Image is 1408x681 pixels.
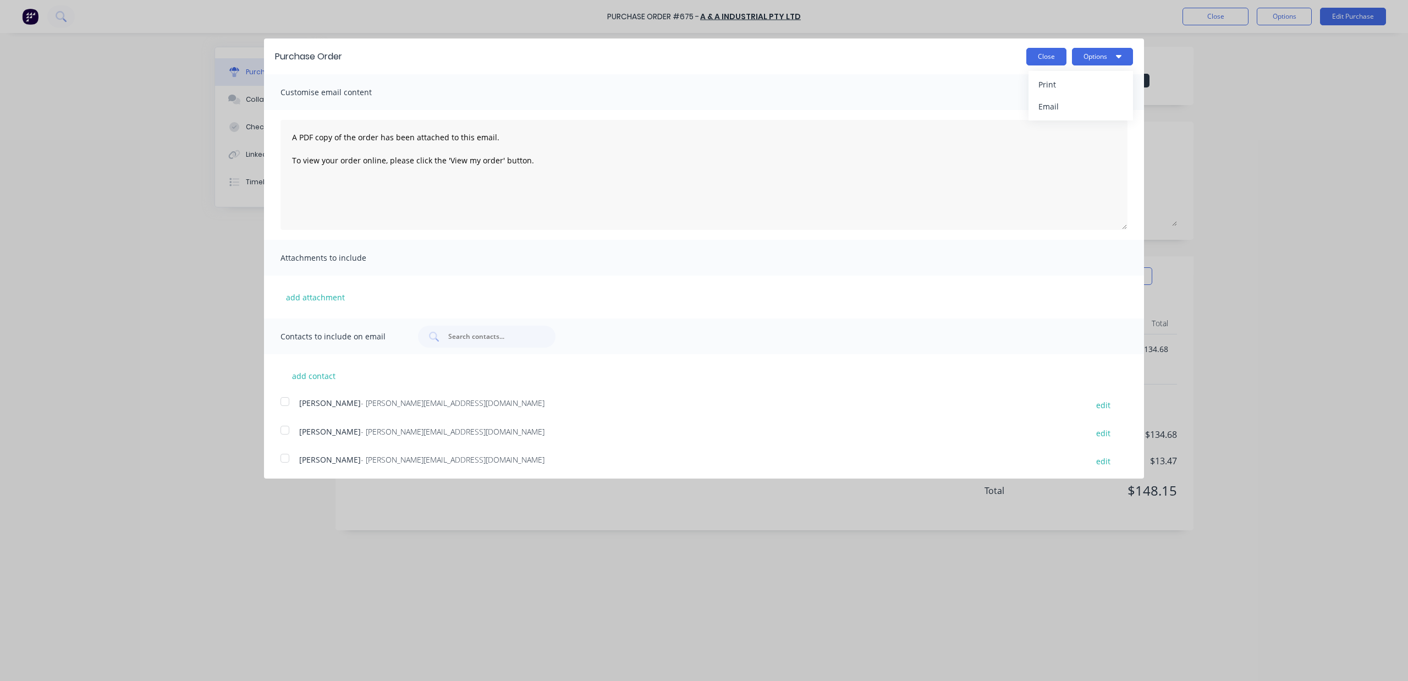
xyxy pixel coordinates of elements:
div: Purchase Order [275,50,342,63]
span: Customise email content [280,85,402,100]
button: Email [1028,96,1133,118]
button: edit [1090,454,1117,469]
span: Attachments to include [280,250,402,266]
span: - [PERSON_NAME][EMAIL_ADDRESS][DOMAIN_NAME] [361,398,544,408]
button: Print [1028,74,1133,96]
span: Contacts to include on email [280,329,402,344]
span: - [PERSON_NAME][EMAIL_ADDRESS][DOMAIN_NAME] [361,426,544,437]
div: Print [1038,76,1123,92]
div: Email [1038,98,1123,114]
input: Search contacts... [447,331,538,342]
button: edit [1090,397,1117,412]
button: add attachment [280,289,350,305]
button: add contact [280,367,346,384]
span: [PERSON_NAME] [299,398,361,408]
button: Options [1072,48,1133,65]
span: - [PERSON_NAME][EMAIL_ADDRESS][DOMAIN_NAME] [361,454,544,465]
span: [PERSON_NAME] [299,454,361,465]
textarea: A PDF copy of the order has been attached to this email. To view your order online, please click ... [280,120,1127,230]
button: Close [1026,48,1066,65]
span: [PERSON_NAME] [299,426,361,437]
button: edit [1090,426,1117,441]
